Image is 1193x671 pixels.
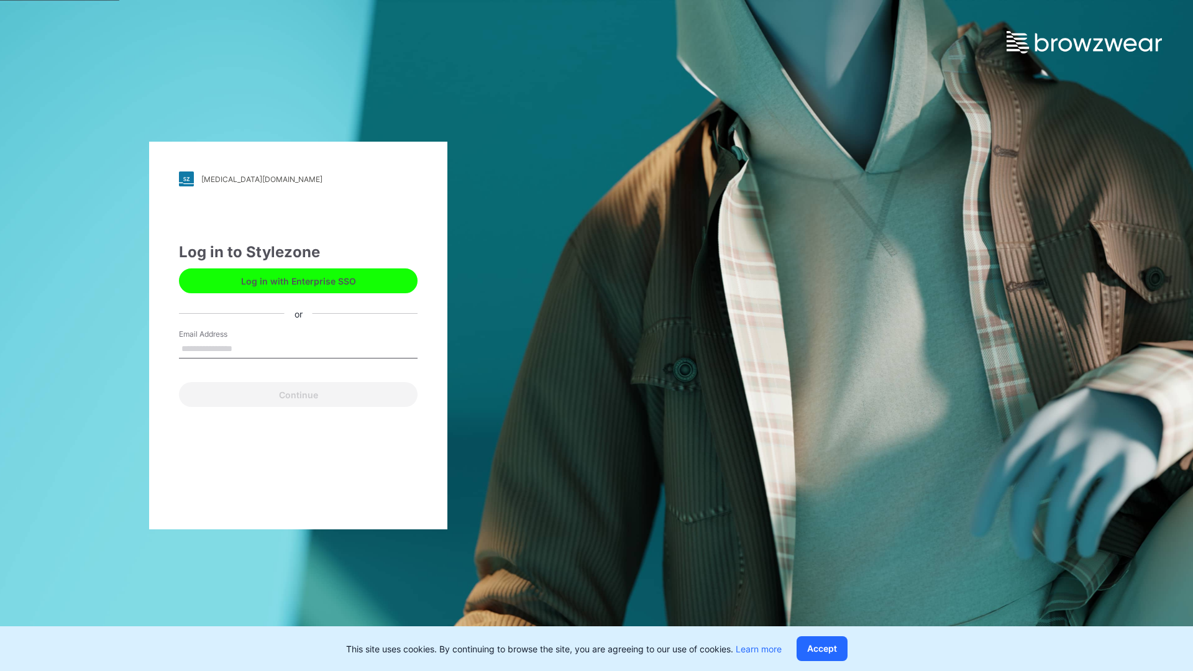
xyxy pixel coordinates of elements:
[201,175,322,184] div: [MEDICAL_DATA][DOMAIN_NAME]
[179,329,266,340] label: Email Address
[179,241,418,263] div: Log in to Stylezone
[797,636,848,661] button: Accept
[285,307,313,320] div: or
[179,268,418,293] button: Log in with Enterprise SSO
[1007,31,1162,53] img: browzwear-logo.e42bd6dac1945053ebaf764b6aa21510.svg
[179,171,194,186] img: stylezone-logo.562084cfcfab977791bfbf7441f1a819.svg
[179,171,418,186] a: [MEDICAL_DATA][DOMAIN_NAME]
[346,642,782,655] p: This site uses cookies. By continuing to browse the site, you are agreeing to our use of cookies.
[736,644,782,654] a: Learn more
